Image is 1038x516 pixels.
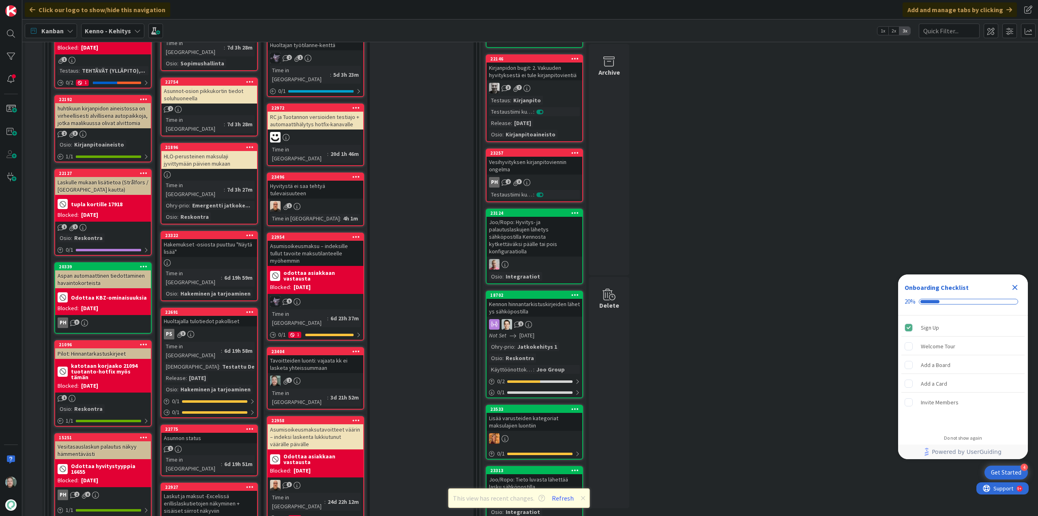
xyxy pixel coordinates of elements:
div: Aspan automaattinen tiedottaminen havaintokorteista [55,270,151,288]
div: Kennon hinnantarkistuskirjeiden lähetys sähköpostilla [487,299,582,317]
div: 22127Laskulle mukaan lisätietoa (Strålfors / [GEOGRAPHIC_DATA] kautta) [55,170,151,195]
span: 1 [168,446,173,451]
div: PH [55,317,151,328]
div: 21096 [59,342,151,348]
span: : [221,346,222,355]
div: 22775Asunnon status [161,425,257,443]
span: : [533,190,534,199]
div: 7d 3h 28m [225,43,255,52]
div: Footer [898,445,1028,459]
div: Testaustiimi kurkkaa [489,107,533,116]
div: Time in [GEOGRAPHIC_DATA] [270,309,327,327]
span: : [221,273,222,282]
span: 2 [287,55,292,60]
div: 23124 [487,209,582,217]
span: : [340,214,341,223]
span: 0 / 1 [172,397,180,406]
div: Osio [58,404,71,413]
span: 3 [517,179,522,184]
span: 0 / 2 [497,377,505,386]
div: Hakeminen ja tarjoaminen [178,289,253,298]
span: : [502,272,504,281]
div: 22127 [59,171,151,176]
div: Archive [598,67,620,77]
div: 23404Tavoitteiden luonti: vajaata kk ei lasketa yhteissummaan [268,348,363,373]
span: : [224,120,225,129]
div: Asumisoikeusmaksu – indeksille tullut tavoite maksutilanteelle myöhemmin [268,241,363,266]
div: PH [487,177,582,188]
div: 23124Joo/Ropo: Hyvitys- ja palautuslaskujen lähetys sähköpostilla Kennosta kytkettäväksi päälle t... [487,209,582,257]
div: 23496 [271,174,363,180]
div: MK [268,480,363,490]
span: : [224,43,225,52]
div: Hakemukset -osiosta puuttuu "Näytä lisää" [161,239,257,257]
span: : [510,96,511,105]
div: 22954 [268,233,363,241]
div: [DATE] [512,119,533,127]
div: Joo/Ropo: Hyvitys- ja palautuslaskujen lähetys sähköpostilla Kennosta kytkettäväksi päälle tai po... [487,217,582,257]
div: 0/21 [55,78,151,88]
span: 0 / 1 [497,449,505,458]
div: HJ [487,259,582,270]
div: Sign Up [921,323,939,332]
div: 1 [76,80,89,86]
div: 23124 [490,210,582,216]
div: Time in [GEOGRAPHIC_DATA] [164,269,221,287]
div: 22775 [165,426,257,432]
div: [DATE] [81,304,98,313]
img: avatar [5,499,17,511]
div: 22691 [165,309,257,315]
div: Sopimushallinta [178,59,226,68]
div: 1/1 [55,505,151,515]
div: Time in [GEOGRAPHIC_DATA] [270,214,340,223]
span: 3 [73,131,78,136]
span: : [177,289,178,298]
div: Time in [GEOGRAPHIC_DATA] [270,145,327,163]
div: Reskontra [72,233,105,242]
div: [DEMOGRAPHIC_DATA] [164,362,219,371]
div: Time in [GEOGRAPHIC_DATA] [270,66,330,84]
div: Huoltajan työtilanne-kenttä [268,40,363,50]
span: : [511,119,512,127]
div: Add and manage tabs by clicking [903,2,1017,17]
div: Onboarding Checklist [905,283,969,292]
b: Kenno - Kehitys [85,27,131,35]
div: [DATE] [81,211,98,219]
span: 1 [287,203,292,208]
div: LM [268,296,363,307]
div: Laskulle mukaan lisätietoa (Strålfors / [GEOGRAPHIC_DATA] kautta) [55,177,151,195]
div: 20d 1h 46m [328,149,361,158]
div: 21096Pilot: Hinnantarkastuskirjeet [55,341,151,359]
div: Osio [164,59,177,68]
span: Powered by UserGuiding [932,447,1002,457]
div: Open Get Started checklist, remaining modules: 4 [984,466,1028,479]
i: Not Set [489,332,506,339]
div: Osio [58,140,71,149]
div: 6d 19h 58m [222,346,255,355]
span: 3 [506,85,511,90]
div: Osio [164,289,177,298]
div: Welcome Tour [921,341,955,351]
span: 0 / 1 [278,87,286,95]
div: 3d 21h 52m [328,393,361,402]
span: : [502,354,504,363]
div: [DATE] [294,283,311,291]
div: 22958 [268,417,363,424]
div: Time in [GEOGRAPHIC_DATA] [164,39,224,56]
div: Blocked: [58,304,79,313]
div: Delete [599,300,619,310]
div: Ohry-prio [489,342,514,351]
span: 2 [506,179,511,184]
div: 22972 [268,104,363,112]
img: LM [270,296,281,307]
div: [DATE] [187,374,208,382]
div: Testaustiimi kurkkaa [489,190,533,199]
div: 23496 [268,173,363,181]
div: 22691Huoltajalla tulotiedot pakolliset [161,309,257,326]
div: Close Checklist [1008,281,1021,294]
span: 2 [62,131,67,136]
div: Add a Board [921,360,950,370]
div: 23322Hakemukset -osiosta puuttuu "Näytä lisää" [161,232,257,257]
div: 22691 [161,309,257,316]
div: 22958Asumisoikeusmaksutavoitteet väärin – indeksi laskenta lukkiutunut väärälle päivälle [268,417,363,449]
